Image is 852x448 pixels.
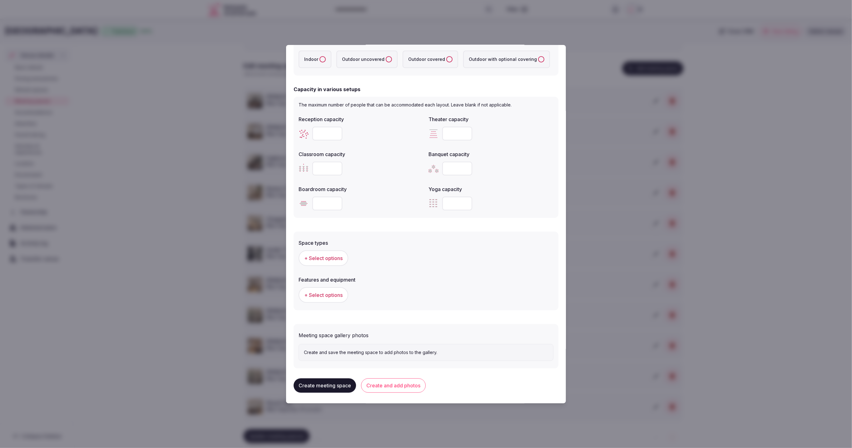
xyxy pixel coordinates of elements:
h2: Capacity in various setups [294,86,360,93]
span: + Select options [304,255,343,262]
label: Indoor [299,51,331,68]
label: Boardroom capacity [299,187,424,192]
label: Outdoor covered [403,51,458,68]
label: Classroom capacity [299,152,424,157]
div: Meeting space gallery photos [299,329,553,339]
button: Indoor [319,56,326,62]
button: Outdoor with optional covering [538,56,544,62]
label: Banquet capacity [428,152,553,157]
label: Environment [299,41,553,46]
button: + Select options [299,250,348,266]
label: Space types [299,240,553,245]
label: Theater capacity [428,117,553,122]
label: Outdoor uncovered [336,51,398,68]
p: The maximum number of people that can be accommodated each layout. Leave blank if not applicable. [299,102,553,108]
button: Create and add photos [361,378,426,393]
button: Outdoor covered [446,56,453,62]
p: Create and save the meeting space to add photos to the gallery. [304,349,548,356]
button: Outdoor uncovered [386,56,392,62]
button: Create meeting space [294,378,356,393]
span: + Select options [304,292,343,298]
label: Yoga capacity [428,187,553,192]
label: Reception capacity [299,117,424,122]
label: Features and equipment [299,277,553,282]
button: + Select options [299,287,348,303]
label: Outdoor with optional covering [463,51,550,68]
